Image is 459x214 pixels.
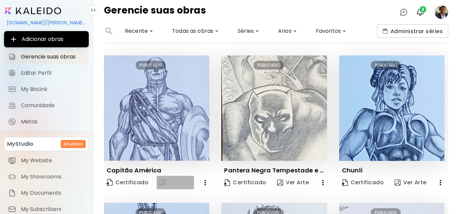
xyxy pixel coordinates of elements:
img: item [8,157,16,165]
button: collectionsAdministrar séries [377,24,448,38]
img: item [8,205,16,213]
span: Ver Arte [277,179,309,186]
div: Anos [275,26,300,37]
a: completeMetas iconMetas [4,115,89,128]
span: Gerencie suas obras [21,53,85,60]
button: Adicionar obras [4,31,89,47]
p: Chunli [342,166,362,174]
span: Certificado [224,179,266,186]
span: My Documents [21,190,85,196]
a: Comunidade iconComunidade [4,99,89,112]
img: My BioLink icon [8,85,16,93]
div: Todas as obras [169,26,221,37]
img: thumbnail [221,55,327,161]
h6: Atualizar [63,141,83,147]
a: itemMy Showrooms [4,170,89,184]
a: itemMy Documents [4,186,89,200]
span: 2 [420,6,426,13]
span: My Subscribers [21,206,85,213]
button: search [104,24,114,38]
img: thumbnail [339,55,444,161]
div: PUBLICADO [371,61,401,70]
span: Editar Perfil [21,70,85,76]
img: chatIcon [400,8,408,16]
img: Editar Perfil icon [8,69,16,77]
img: Comunidade icon [8,101,16,110]
img: view-art [395,180,401,186]
div: PUBLICADO [253,61,283,70]
a: completeMy BioLink iconMy BioLink [4,82,89,96]
img: view-art [277,180,283,186]
button: view-artVer Arte [274,176,312,189]
img: collections [382,28,388,34]
p: MyStudio [7,140,33,148]
span: My Showrooms [21,173,85,180]
img: Gerencie suas obras icon [8,53,16,61]
a: Editar Perfil iconEditar Perfil [4,66,89,80]
img: Certificate [224,179,230,186]
div: Favoritos [313,26,349,37]
span: Certificado [107,178,148,187]
img: collapse [90,7,96,13]
div: Recente [122,26,156,37]
span: Ver Arte [159,179,191,187]
span: Metas [21,118,85,125]
span: Certificado [342,179,384,186]
img: Metas icon [8,118,16,126]
img: view-art [159,180,165,186]
img: search [106,28,112,34]
span: Adicionar obras [9,35,83,43]
img: item [8,173,16,181]
img: bellIcon [416,8,424,16]
img: Certificate [342,179,348,186]
div: Séries [235,26,262,37]
h4: Gerencie suas obras [104,5,206,19]
button: view-artVer Arte [392,176,429,189]
span: My BioLink [21,86,85,93]
span: Ver Arte [395,179,427,186]
p: Capitão América [107,166,162,174]
div: PUBLICADO [136,61,166,70]
img: thumbnail [104,55,209,161]
p: Pantera Negra Tempestade e Tocha Human [224,166,327,174]
button: bellIcon2 [414,6,426,18]
button: view-artVer Arte [157,176,194,189]
img: item [8,189,16,197]
a: itemMy Website [4,154,89,167]
span: My Website [21,157,85,164]
a: CertificateCertificado [104,176,151,189]
div: [DOMAIN_NAME]/[PERSON_NAME].[PERSON_NAME].Nogueira. [4,17,89,28]
a: CertificateCertificado [221,176,269,189]
span: Comunidade [21,102,85,109]
a: Gerencie suas obras iconGerencie suas obras [4,50,89,64]
img: Certificate [107,179,113,186]
a: CertificateCertificado [339,176,386,189]
span: Administrar séries [382,28,443,35]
